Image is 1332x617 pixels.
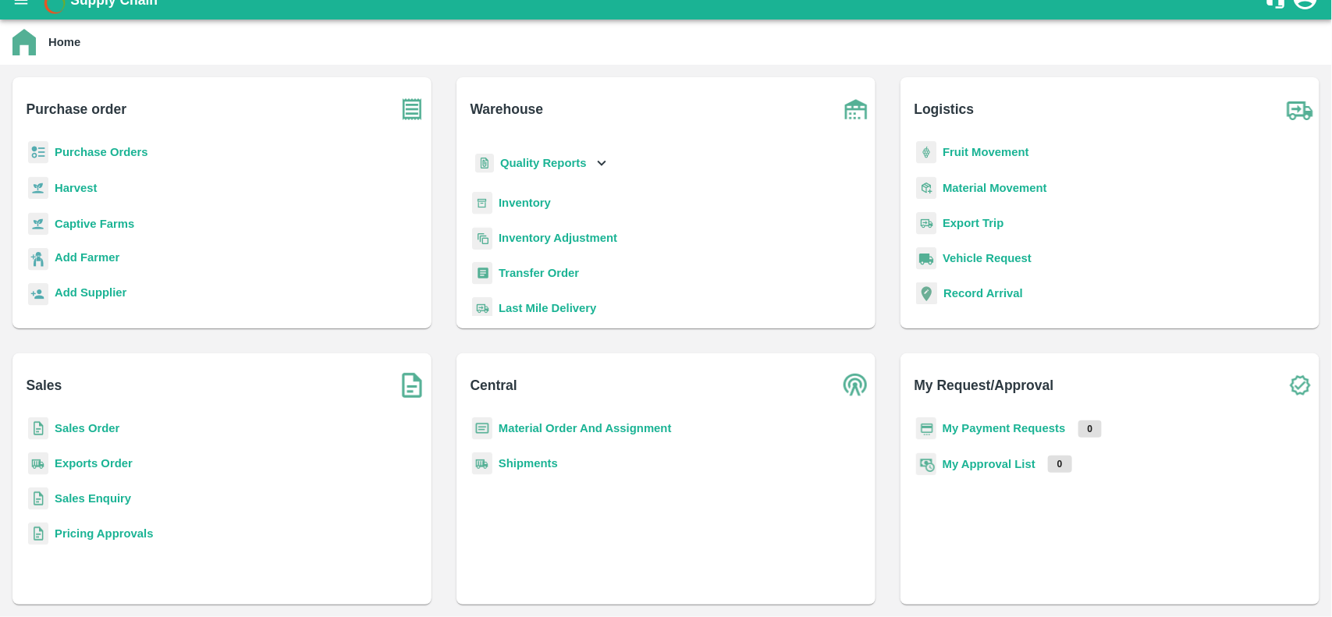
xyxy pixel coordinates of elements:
img: reciept [28,141,48,164]
a: Inventory [499,197,551,209]
b: Logistics [915,98,975,120]
img: warehouse [836,90,876,129]
a: Last Mile Delivery [499,302,596,314]
p: 0 [1078,420,1103,438]
img: delivery [916,212,936,235]
img: farmer [28,248,48,271]
a: Transfer Order [499,267,579,279]
b: Add Supplier [55,286,126,299]
img: approval [916,452,936,476]
a: Vehicle Request [943,252,1032,264]
img: inventory [472,227,492,250]
b: My Request/Approval [915,374,1054,396]
a: Material Order And Assignment [499,422,672,434]
a: Shipments [499,457,558,470]
a: Add Supplier [55,284,126,305]
img: material [916,176,936,200]
b: Central [471,374,517,396]
img: truck [1280,90,1320,129]
img: shipments [28,452,48,475]
img: harvest [28,176,48,200]
a: Sales Enquiry [55,492,131,505]
b: Warehouse [471,98,544,120]
img: soSales [392,366,432,405]
img: central [836,366,876,405]
img: whInventory [472,192,492,215]
a: Captive Farms [55,218,134,230]
b: Quality Reports [500,157,587,169]
b: Purchase order [27,98,126,120]
img: qualityReport [475,154,494,173]
img: centralMaterial [472,417,492,440]
img: purchase [392,90,432,129]
p: 0 [1048,456,1072,473]
a: My Approval List [943,458,1035,470]
img: delivery [472,297,492,320]
b: Home [48,36,80,48]
img: recordArrival [916,282,937,304]
img: harvest [28,212,48,236]
img: home [12,29,36,55]
b: Sales [27,374,62,396]
a: Inventory Adjustment [499,232,617,244]
a: Purchase Orders [55,146,148,158]
a: Harvest [55,182,97,194]
div: Quality Reports [472,147,610,179]
a: Pricing Approvals [55,527,153,540]
img: check [1280,366,1320,405]
img: vehicle [916,247,936,270]
img: supplier [28,283,48,306]
a: Exports Order [55,457,133,470]
a: Record Arrival [943,287,1023,300]
a: Add Farmer [55,249,119,270]
img: fruit [916,141,936,164]
img: sales [28,523,48,545]
img: sales [28,417,48,440]
a: Sales Order [55,422,119,434]
img: whTransfer [472,262,492,285]
img: payment [916,417,936,440]
img: sales [28,488,48,510]
b: Add Farmer [55,251,119,264]
a: Export Trip [943,217,1003,229]
a: Material Movement [943,182,1047,194]
img: shipments [472,452,492,475]
a: Fruit Movement [943,146,1029,158]
a: My Payment Requests [943,422,1066,434]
